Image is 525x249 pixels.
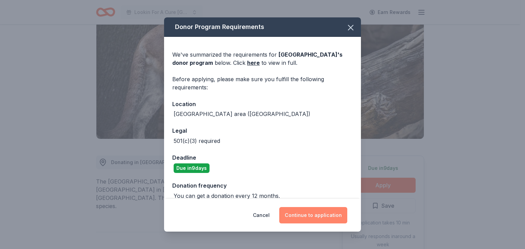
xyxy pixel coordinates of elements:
[247,59,260,67] a: here
[172,181,353,190] div: Donation frequency
[172,50,353,67] div: We've summarized the requirements for below. Click to view in full.
[172,153,353,162] div: Deadline
[279,207,347,223] button: Continue to application
[174,192,280,200] div: You can get a donation every 12 months.
[172,100,353,108] div: Location
[174,137,220,145] div: 501(c)(3) required
[164,17,361,37] div: Donor Program Requirements
[172,75,353,91] div: Before applying, please make sure you fulfill the following requirements:
[174,163,210,173] div: Due in 9 days
[253,207,270,223] button: Cancel
[174,110,310,118] div: [GEOGRAPHIC_DATA] area ([GEOGRAPHIC_DATA])
[172,126,353,135] div: Legal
